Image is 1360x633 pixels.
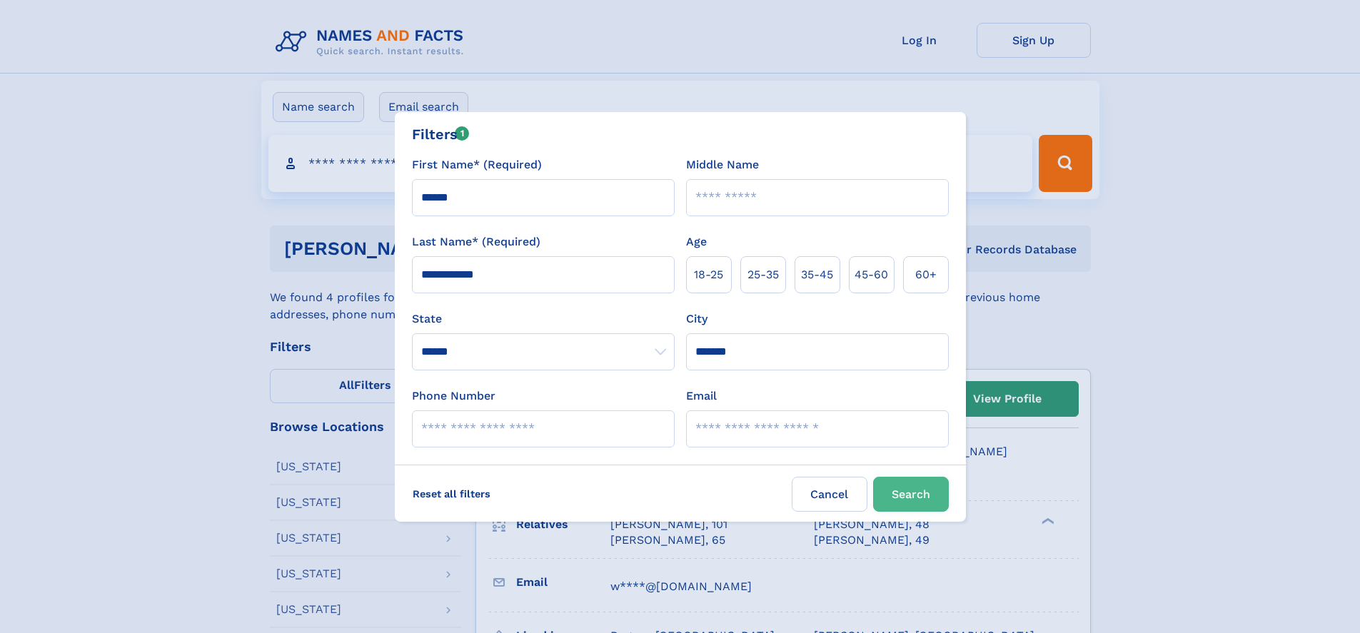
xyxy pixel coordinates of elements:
[686,233,707,250] label: Age
[686,310,707,328] label: City
[412,388,495,405] label: Phone Number
[412,123,470,145] div: Filters
[686,156,759,173] label: Middle Name
[412,233,540,250] label: Last Name* (Required)
[403,477,500,511] label: Reset all filters
[873,477,949,512] button: Search
[694,266,723,283] span: 18‑25
[747,266,779,283] span: 25‑35
[915,266,937,283] span: 60+
[412,310,675,328] label: State
[792,477,867,512] label: Cancel
[686,388,717,405] label: Email
[412,156,542,173] label: First Name* (Required)
[801,266,833,283] span: 35‑45
[855,266,888,283] span: 45‑60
